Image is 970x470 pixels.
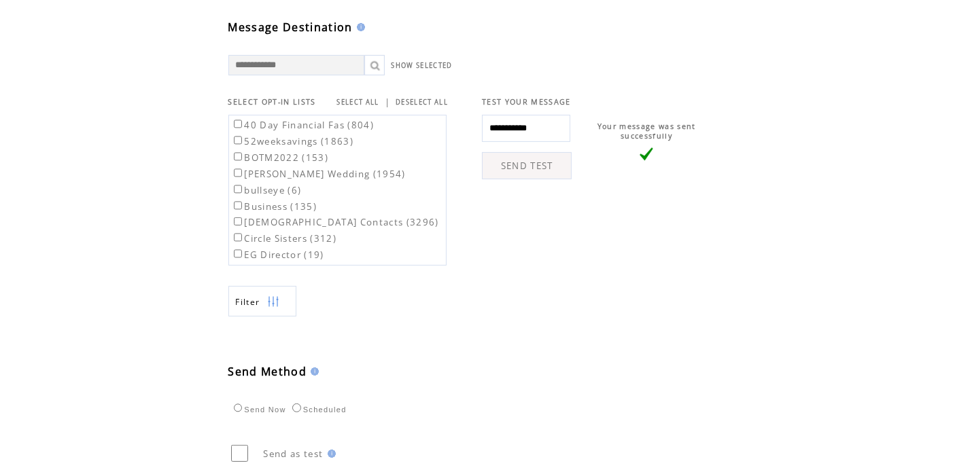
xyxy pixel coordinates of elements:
[289,405,347,414] label: Scheduled
[231,249,324,261] label: EG Director (19)
[234,201,243,210] input: Business (135)
[234,217,243,226] input: [DEMOGRAPHIC_DATA] Contacts (3296)
[228,286,296,317] a: Filter
[324,450,336,458] img: help.gif
[292,403,301,412] input: Scheduled
[230,405,286,414] label: Send Now
[231,184,302,196] label: bullseye (6)
[234,152,243,161] input: BOTM2022 (153)
[236,296,260,308] span: Show filters
[234,185,243,194] input: bullseye (6)
[231,119,375,131] label: 40 Day Financial Fas (804)
[264,448,324,460] span: Send as test
[234,233,243,242] input: Circle Sisters (312)
[597,122,696,141] span: Your message was sent successfully
[640,147,653,161] img: vLarge.png
[228,364,307,379] span: Send Method
[231,265,324,277] label: egconnect (486)
[337,98,379,107] a: SELECT ALL
[385,96,390,108] span: |
[392,61,453,70] a: SHOW SELECTED
[396,98,448,107] a: DESELECT ALL
[307,367,319,376] img: help.gif
[231,151,329,164] label: BOTM2022 (153)
[231,168,406,180] label: [PERSON_NAME] Wedding (1954)
[231,135,354,147] label: 52weeksavings (1863)
[267,287,279,317] img: filters.png
[234,403,243,412] input: Send Now
[353,23,365,31] img: help.gif
[482,152,572,179] a: SEND TEST
[234,136,243,145] input: 52weeksavings (1863)
[228,20,353,35] span: Message Destination
[234,168,243,177] input: [PERSON_NAME] Wedding (1954)
[231,216,439,228] label: [DEMOGRAPHIC_DATA] Contacts (3296)
[234,249,243,258] input: EG Director (19)
[234,120,243,128] input: 40 Day Financial Fas (804)
[228,97,316,107] span: SELECT OPT-IN LISTS
[482,97,571,107] span: TEST YOUR MESSAGE
[231,200,317,213] label: Business (135)
[231,232,337,245] label: Circle Sisters (312)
